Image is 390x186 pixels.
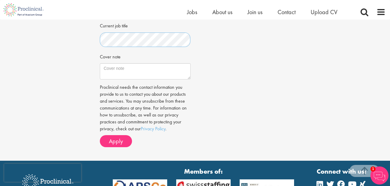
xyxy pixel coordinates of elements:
label: Cover note [100,51,121,60]
strong: Connect with us: [317,167,368,176]
strong: Members of: [113,167,294,176]
a: Upload CV [311,8,337,16]
a: Privacy Policy [141,126,165,132]
a: Jobs [187,8,197,16]
label: Current job title [100,20,128,29]
img: Chatbot [370,166,388,184]
iframe: reCAPTCHA [4,164,81,182]
a: Contact [278,8,296,16]
a: About us [212,8,232,16]
span: 1 [370,166,376,172]
span: Apply [109,137,123,145]
button: Apply [100,135,132,147]
a: Join us [247,8,263,16]
p: Proclinical needs the contact information you provide to us to contact you about our products and... [100,84,191,132]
